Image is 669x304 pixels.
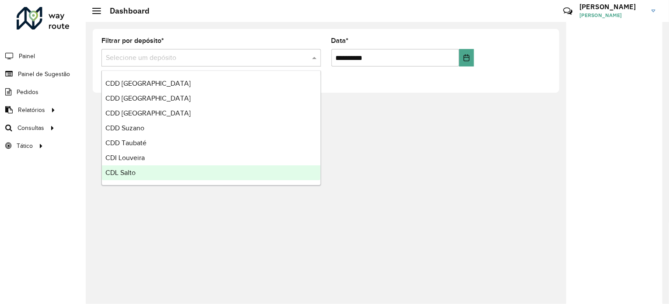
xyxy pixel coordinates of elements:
a: Contato Rápido [558,2,577,21]
label: Filtrar por depósito [101,35,164,46]
span: Tático [17,141,33,150]
h3: [PERSON_NAME] [579,3,645,11]
span: Painel [19,52,35,61]
ng-dropdown-panel: Options list [101,70,321,185]
span: Painel de Sugestão [18,70,70,79]
span: CDD [GEOGRAPHIC_DATA] [105,94,191,102]
span: CDD Taubaté [105,139,146,147]
span: CDD [GEOGRAPHIC_DATA] [105,109,191,117]
label: Data [331,35,349,46]
span: CDL Salto [105,169,136,176]
span: [PERSON_NAME] [579,11,645,19]
span: CDD Suzano [105,124,144,132]
span: Relatórios [18,105,45,115]
span: Consultas [17,123,44,133]
span: CDD [GEOGRAPHIC_DATA] [105,80,191,87]
span: CDI Louveira [105,154,145,161]
span: Pedidos [17,87,38,97]
h2: Dashboard [101,6,150,16]
button: Choose Date [459,49,474,66]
